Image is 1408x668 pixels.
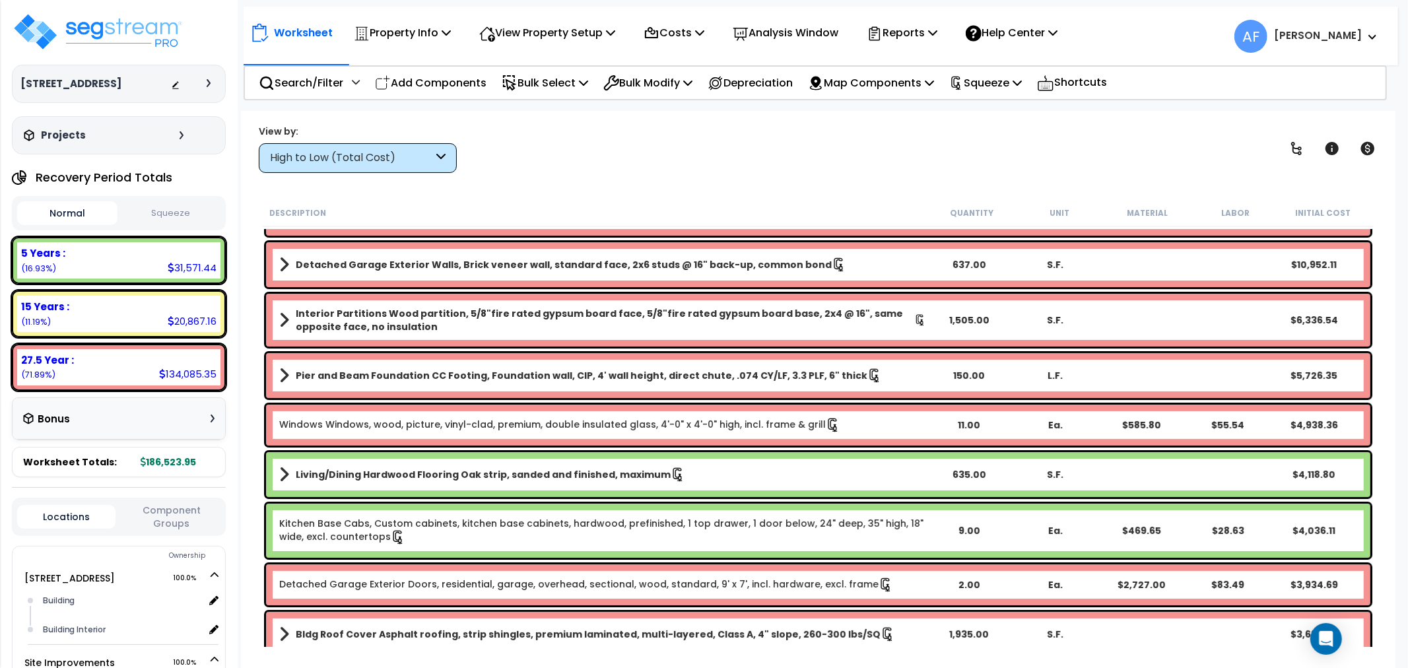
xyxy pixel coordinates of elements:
[121,202,221,225] button: Squeeze
[926,418,1013,432] div: 11.00
[950,208,993,218] small: Quantity
[21,246,65,260] b: 5 Years :
[1271,258,1357,271] div: $10,952.11
[926,578,1013,591] div: 2.00
[708,74,793,92] p: Depreciation
[926,628,1013,641] div: 1,935.00
[1185,578,1271,591] div: $83.49
[966,24,1057,42] p: Help Center
[259,74,343,92] p: Search/Filter
[1221,208,1250,218] small: Labor
[926,524,1013,537] div: 9.00
[21,263,56,274] small: (16.93%)
[24,572,115,585] a: [STREET_ADDRESS] 100.0%
[1012,628,1098,641] div: S.F.
[168,314,217,328] div: 20,867.16
[40,622,205,638] div: Building Interior
[644,24,704,42] p: Costs
[1185,524,1271,537] div: $28.63
[1271,369,1357,382] div: $5,726.35
[21,300,69,314] b: 15 Years :
[1185,418,1271,432] div: $55.54
[1012,369,1098,382] div: L.F.
[926,369,1013,382] div: 150.00
[279,625,926,644] a: Assembly Title
[279,307,926,333] a: Assembly Title
[1274,28,1362,42] b: [PERSON_NAME]
[269,208,326,218] small: Description
[479,24,615,42] p: View Property Setup
[1012,578,1098,591] div: Ea.
[21,316,51,327] small: (11.19%)
[1098,418,1185,432] div: $585.80
[279,255,926,274] a: Assembly Title
[1050,208,1069,218] small: Unit
[159,367,217,381] div: 134,085.35
[1271,314,1357,327] div: $6,336.54
[17,505,116,529] button: Locations
[354,24,451,42] p: Property Info
[733,24,838,42] p: Analysis Window
[21,353,74,367] b: 27.5 Year :
[23,455,117,469] span: Worksheet Totals:
[168,261,217,275] div: 31,571.44
[17,201,117,225] button: Normal
[808,74,934,92] p: Map Components
[1271,468,1357,481] div: $4,118.80
[41,129,86,142] h3: Projects
[279,578,893,592] a: Individual Item
[279,465,926,484] a: Assembly Title
[36,171,172,184] h4: Recovery Period Totals
[1271,628,1357,641] div: $3,633.52
[40,593,205,609] div: Building
[1127,208,1168,218] small: Material
[1012,468,1098,481] div: S.F.
[296,628,881,641] b: Bldg Roof Cover Asphalt roofing, strip shingles, premium laminated, multi-layered, Class A, 4" sl...
[279,418,840,432] a: Individual Item
[926,314,1013,327] div: 1,505.00
[1098,578,1185,591] div: $2,727.00
[949,74,1022,92] p: Squeeze
[1037,73,1107,92] p: Shortcuts
[368,67,494,98] div: Add Components
[502,74,588,92] p: Bulk Select
[296,468,671,481] b: Living/Dining Hardwood Flooring Oak strip, sanded and finished, maximum
[173,570,208,586] span: 100.0%
[296,369,867,382] b: Pier and Beam Foundation CC Footing, Foundation wall, CIP, 4' wall height, direct chute, .074 CY/...
[700,67,800,98] div: Depreciation
[122,503,220,531] button: Component Groups
[279,366,926,385] a: Assembly Title
[1310,623,1342,655] div: Open Intercom Messenger
[1234,20,1267,53] span: AF
[1271,578,1357,591] div: $3,934.69
[39,548,225,564] div: Ownership
[274,24,333,42] p: Worksheet
[21,369,55,380] small: (71.89%)
[20,77,121,90] h3: [STREET_ADDRESS]
[1030,67,1114,99] div: Shortcuts
[1012,258,1098,271] div: S.F.
[926,258,1013,271] div: 637.00
[603,74,692,92] p: Bulk Modify
[1012,314,1098,327] div: S.F.
[1271,524,1357,537] div: $4,036.11
[1012,418,1098,432] div: Ea.
[1295,208,1351,218] small: Initial Cost
[38,414,70,425] h3: Bonus
[12,12,184,51] img: logo_pro_r.png
[1098,524,1185,537] div: $469.65
[926,468,1013,481] div: 635.00
[867,24,937,42] p: Reports
[1271,418,1357,432] div: $4,938.36
[279,517,926,545] a: Individual Item
[270,150,433,166] div: High to Low (Total Cost)
[296,258,832,271] b: Detached Garage Exterior Walls, Brick veneer wall, standard face, 2x6 studs @ 16" back-up, common...
[259,125,457,138] div: View by:
[296,307,914,333] b: Interior Partitions Wood partition, 5/8"fire rated gypsum board face, 5/8"fire rated gypsum board...
[141,455,196,469] b: 186,523.95
[1012,524,1098,537] div: Ea.
[375,74,486,92] p: Add Components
